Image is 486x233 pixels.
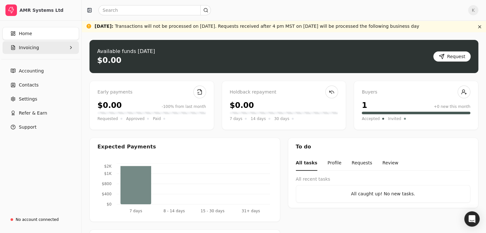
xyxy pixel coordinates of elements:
div: Early payments [97,89,206,96]
button: Support [3,121,79,133]
span: Requested [97,116,118,122]
div: Buyers [362,89,470,96]
tspan: $1K [104,171,112,176]
span: [DATE] : [95,24,113,29]
span: 14 days [251,116,266,122]
tspan: $800 [102,182,112,186]
a: Home [3,27,79,40]
div: $0.00 [230,100,254,111]
div: Open Intercom Messenger [464,211,480,227]
div: $0.00 [97,100,122,111]
tspan: $400 [102,192,112,196]
tspan: 8 - 14 days [163,209,185,213]
a: Accounting [3,64,79,77]
tspan: $0 [107,202,112,207]
div: +0 new this month [434,104,470,109]
tspan: $2K [104,164,112,169]
span: Refer & Earn [19,110,47,117]
button: Requests [351,156,372,171]
span: Invited [388,116,401,122]
div: 1 [362,100,367,111]
span: Accounting [19,68,44,74]
span: 30 days [274,116,289,122]
button: Invoicing [3,41,79,54]
div: Expected Payments [97,143,156,151]
div: Holdback repayment [230,89,338,96]
div: Available funds [DATE] [97,48,155,55]
span: Paid [153,116,161,122]
button: Review [382,156,398,171]
button: All tasks [296,156,317,171]
a: Contacts [3,79,79,91]
a: Settings [3,93,79,105]
div: All caught up! No new tasks. [301,191,465,197]
span: Contacts [19,82,39,88]
span: Accepted [362,116,380,122]
button: Profile [328,156,342,171]
tspan: 7 days [129,209,142,213]
div: All recent tasks [296,176,471,183]
div: -100% from last month [162,104,206,109]
span: Invoicing [19,44,39,51]
span: Home [19,30,32,37]
span: Approved [126,116,145,122]
div: No account connected [16,217,59,222]
div: To do [288,138,478,156]
span: Support [19,124,36,131]
div: $0.00 [97,55,121,65]
input: Search [98,5,211,15]
span: 7 days [230,116,243,122]
tspan: 15 - 30 days [201,209,225,213]
span: Settings [19,96,37,102]
tspan: 31+ days [242,209,260,213]
button: K [468,5,478,15]
button: Refer & Earn [3,107,79,119]
div: Transactions will not be processed on [DATE]. Requests received after 4 pm MST on [DATE] will be ... [95,23,419,30]
div: AMR Systems Ltd [19,7,76,13]
button: Request [433,51,471,62]
a: No account connected [3,214,79,225]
